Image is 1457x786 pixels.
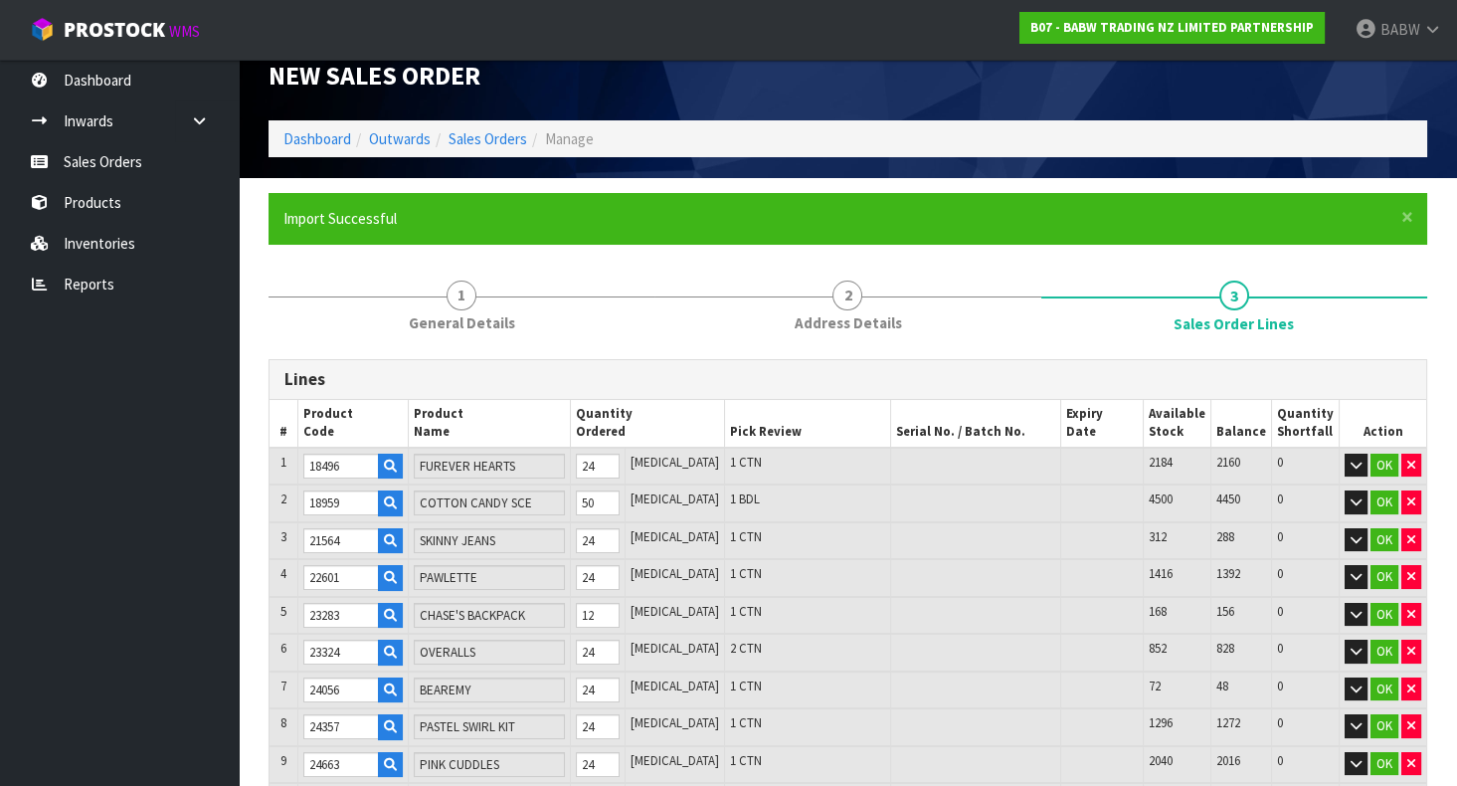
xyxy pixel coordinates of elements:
[414,454,565,479] input: Name
[280,752,286,769] span: 9
[1370,752,1398,776] button: OK
[1370,454,1398,478] button: OK
[409,312,515,333] span: General Details
[280,528,286,545] span: 3
[30,17,55,42] img: cube-alt.png
[1370,678,1398,701] button: OK
[1380,20,1420,39] span: BABW
[303,752,379,777] input: Code
[576,565,620,590] input: Qty Ordered
[730,565,762,582] span: 1 CTN
[414,565,565,590] input: Name
[414,678,565,702] input: Name
[270,400,297,448] th: #
[1216,491,1240,507] span: 4450
[303,454,379,479] input: Code
[280,678,286,694] span: 7
[369,129,431,148] a: Outwards
[631,528,719,545] span: [MEDICAL_DATA]
[1370,565,1398,589] button: OK
[1149,640,1167,657] span: 852
[1370,603,1398,627] button: OK
[730,528,762,545] span: 1 CTN
[1277,454,1283,471] span: 0
[280,603,286,620] span: 5
[414,640,565,665] input: Name
[1277,603,1283,620] span: 0
[576,528,620,553] input: Qty Ordered
[545,129,594,148] span: Manage
[280,491,286,507] span: 2
[1216,454,1240,471] span: 2160
[1216,678,1228,694] span: 48
[447,281,476,310] span: 1
[1277,678,1283,694] span: 0
[1277,565,1283,582] span: 0
[303,678,379,702] input: Code
[631,714,719,731] span: [MEDICAL_DATA]
[280,640,286,657] span: 6
[280,454,286,471] span: 1
[1149,752,1173,769] span: 2040
[280,714,286,731] span: 8
[1370,640,1398,664] button: OK
[576,640,620,665] input: Qty Ordered
[1149,565,1173,582] span: 1416
[1216,752,1240,769] span: 2016
[1277,752,1283,769] span: 0
[64,17,165,43] span: ProStock
[794,312,901,333] span: Address Details
[414,491,565,515] input: Name
[1370,491,1398,514] button: OK
[832,281,862,310] span: 2
[1216,603,1234,620] span: 156
[631,491,719,507] span: [MEDICAL_DATA]
[1271,400,1339,448] th: Quantity Shortfall
[631,678,719,694] span: [MEDICAL_DATA]
[303,714,379,739] input: Code
[730,603,762,620] span: 1 CTN
[631,603,719,620] span: [MEDICAL_DATA]
[1149,714,1173,731] span: 1296
[1370,714,1398,738] button: OK
[1143,400,1210,448] th: Available Stock
[576,752,620,777] input: Qty Ordered
[1216,640,1234,657] span: 828
[1149,528,1167,545] span: 312
[414,603,565,628] input: Name
[1277,491,1283,507] span: 0
[1401,203,1413,231] span: ×
[730,752,762,769] span: 1 CTN
[576,491,620,515] input: Qty Ordered
[631,752,719,769] span: [MEDICAL_DATA]
[1216,714,1240,731] span: 1272
[576,678,620,702] input: Qty Ordered
[631,640,719,657] span: [MEDICAL_DATA]
[303,640,379,665] input: Code
[1149,454,1173,471] span: 2184
[303,528,379,553] input: Code
[283,129,351,148] a: Dashboard
[730,454,762,471] span: 1 CTN
[730,640,762,657] span: 2 CTN
[1370,528,1398,552] button: OK
[631,565,719,582] span: [MEDICAL_DATA]
[449,129,527,148] a: Sales Orders
[576,603,620,628] input: Qty Ordered
[1277,528,1283,545] span: 0
[169,22,200,41] small: WMS
[1174,313,1294,334] span: Sales Order Lines
[408,400,570,448] th: Product Name
[1060,400,1143,448] th: Expiry Date
[730,678,762,694] span: 1 CTN
[570,400,724,448] th: Quantity Ordered
[269,59,480,92] span: New Sales Order
[1149,678,1161,694] span: 72
[297,400,408,448] th: Product Code
[576,714,620,739] input: Qty Ordered
[730,714,762,731] span: 1 CTN
[1149,603,1167,620] span: 168
[303,603,379,628] input: Code
[414,714,565,739] input: Name
[1216,528,1234,545] span: 288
